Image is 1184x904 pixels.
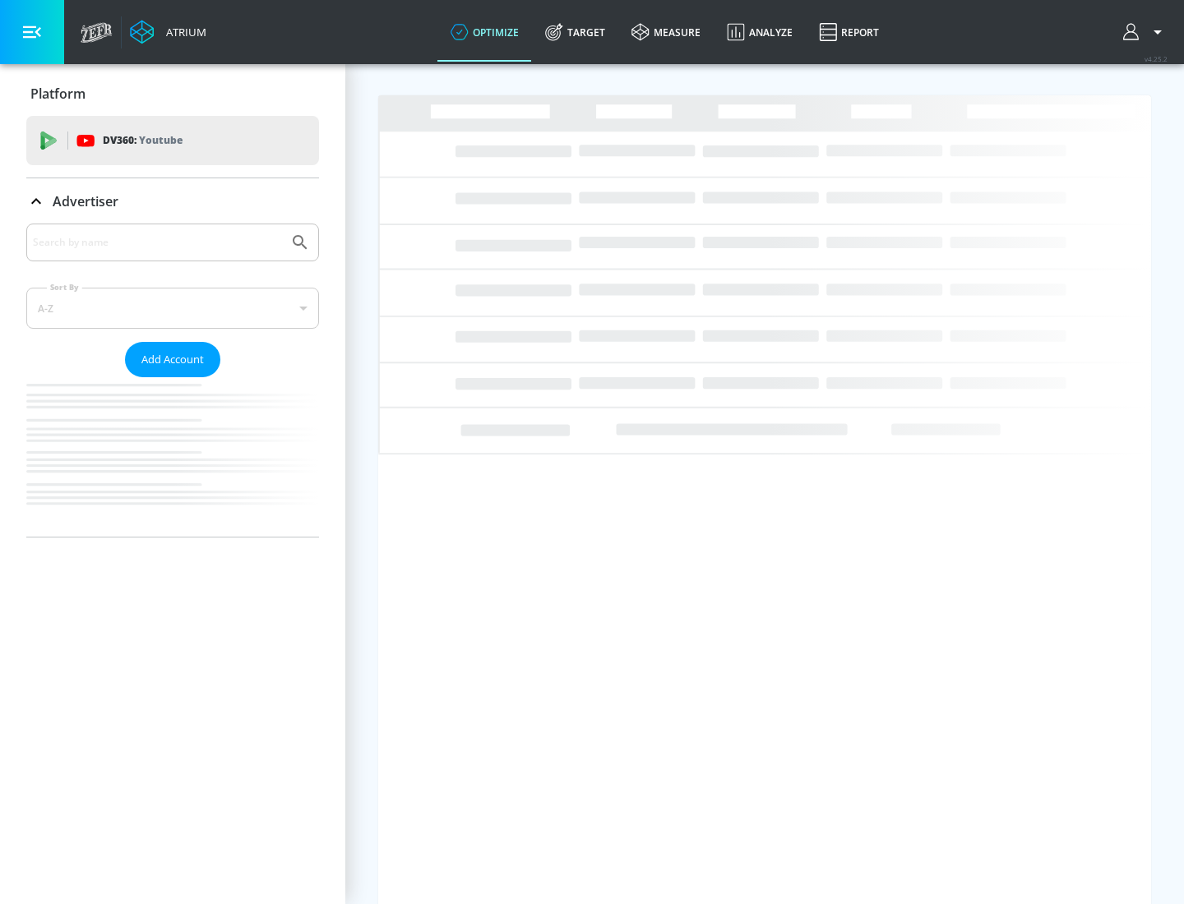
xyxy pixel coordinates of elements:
[30,85,86,103] p: Platform
[130,20,206,44] a: Atrium
[26,224,319,537] div: Advertiser
[26,288,319,329] div: A-Z
[714,2,806,62] a: Analyze
[125,342,220,377] button: Add Account
[139,131,183,149] p: Youtube
[26,377,319,537] nav: list of Advertiser
[33,232,282,253] input: Search by name
[618,2,714,62] a: measure
[26,178,319,224] div: Advertiser
[47,282,82,293] label: Sort By
[437,2,532,62] a: optimize
[160,25,206,39] div: Atrium
[532,2,618,62] a: Target
[806,2,892,62] a: Report
[26,71,319,117] div: Platform
[1145,54,1168,63] span: v 4.25.2
[26,116,319,165] div: DV360: Youtube
[141,350,204,369] span: Add Account
[103,131,183,150] p: DV360:
[53,192,118,210] p: Advertiser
